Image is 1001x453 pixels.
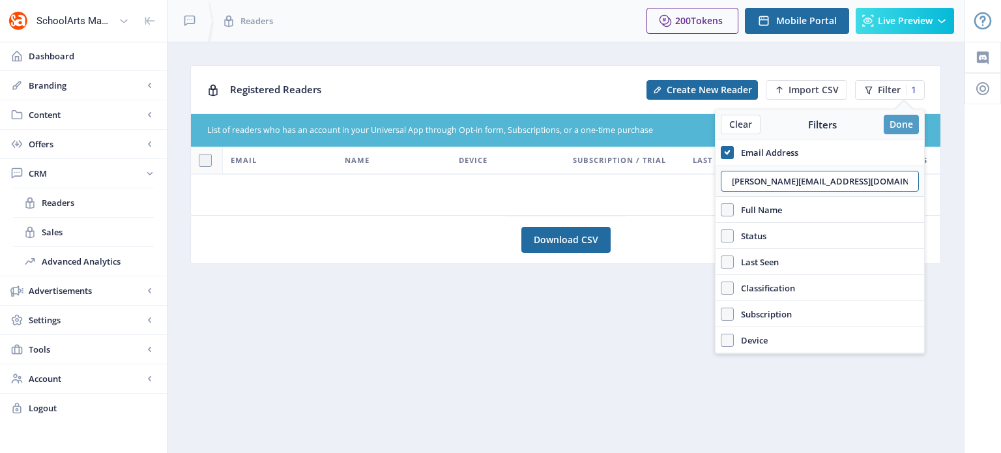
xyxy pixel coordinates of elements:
span: Device [459,153,487,168]
button: Import CSV [766,80,847,100]
span: Content [29,108,143,121]
span: Live Preview [878,16,933,26]
span: Import CSV [789,85,839,95]
button: Done [884,115,919,134]
a: Sales [13,218,154,246]
span: Classification [734,280,795,296]
span: Branding [29,79,143,92]
span: Last Seen [734,254,779,270]
span: Device [734,332,768,348]
a: Advanced Analytics [13,247,154,276]
a: Readers [13,188,154,217]
span: Email [231,153,257,168]
img: properties.app_icon.png [8,10,29,31]
div: List of readers who has an account in your Universal App through Opt-in form, Subscriptions, or a... [207,124,847,137]
span: CRM [29,167,143,180]
span: Status [734,228,766,244]
button: Clear [721,115,761,134]
span: Tools [29,343,143,356]
div: 1 [906,85,916,95]
a: New page [758,80,847,100]
span: Readers [240,14,273,27]
span: Filter [878,85,901,95]
span: Name [345,153,370,168]
span: Advertisements [29,284,143,297]
button: Create New Reader [646,80,758,100]
span: Dashboard [29,50,156,63]
a: Download CSV [521,227,611,253]
span: Subscription [734,306,792,322]
span: Account [29,372,143,385]
span: Settings [29,314,143,327]
span: Create New Reader [667,85,752,95]
span: Full Name [734,202,782,218]
app-collection-view: Registered Readers [190,65,941,216]
button: Mobile Portal [745,8,849,34]
span: Email Address [734,145,798,160]
span: Offers [29,138,143,151]
span: Readers [42,196,154,209]
div: SchoolArts Magazine [36,7,113,35]
span: Last Seen [693,153,735,168]
button: Live Preview [856,8,954,34]
button: Filter1 [855,80,925,100]
span: Registered Readers [230,83,321,96]
div: Filters [761,118,884,131]
span: Subscription / Trial [573,153,666,168]
span: Tokens [691,14,723,27]
span: Advanced Analytics [42,255,154,268]
button: 200Tokens [646,8,738,34]
span: Sales [42,226,154,239]
span: Mobile Portal [776,16,837,26]
a: New page [639,80,758,100]
span: Logout [29,402,156,415]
